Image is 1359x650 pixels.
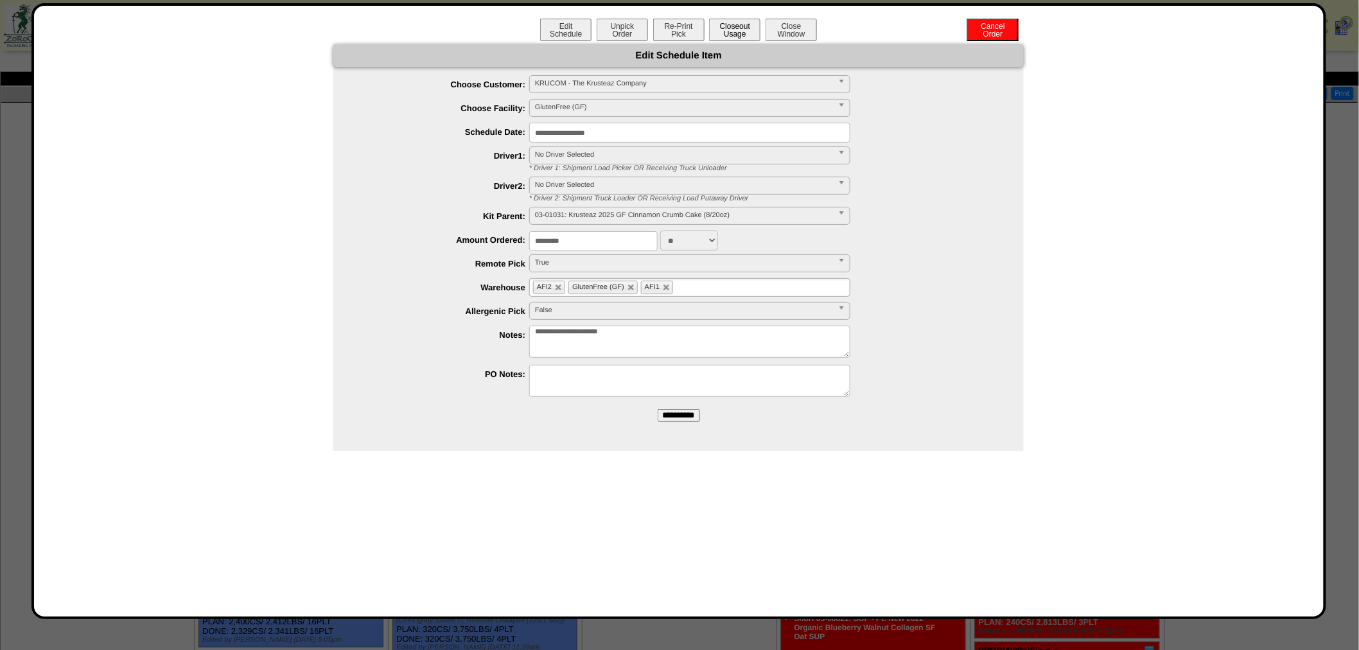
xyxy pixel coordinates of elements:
label: Choose Customer: [359,80,529,89]
span: True [535,255,833,270]
div: Edit Schedule Item [333,44,1024,67]
button: CancelOrder [967,19,1019,41]
button: EditSchedule [540,19,592,41]
label: Driver2: [359,181,529,191]
button: UnpickOrder [597,19,648,41]
span: False [535,303,833,318]
label: Schedule Date: [359,127,529,137]
label: Warehouse [359,283,529,292]
span: AFI2 [537,283,552,291]
label: Driver1: [359,151,529,161]
label: Allergenic Pick [359,306,529,316]
label: Kit Parent: [359,211,529,221]
label: Amount Ordered: [359,235,529,245]
label: Remote Pick [359,259,529,268]
button: Re-PrintPick [653,19,705,41]
label: PO Notes: [359,369,529,379]
button: CloseWindow [766,19,817,41]
label: Choose Facility: [359,103,529,113]
span: GlutenFree (GF) [535,100,833,115]
span: KRUCOM - The Krusteaz Company [535,76,833,91]
span: No Driver Selected [535,147,833,162]
div: * Driver 1: Shipment Load Picker OR Receiving Truck Unloader [520,164,1024,172]
div: * Driver 2: Shipment Truck Loader OR Receiving Load Putaway Driver [520,195,1024,202]
span: 03-01031: Krusteaz 2025 GF Cinnamon Crumb Cake (8/20oz) [535,207,833,223]
a: CloseWindow [764,29,818,39]
span: No Driver Selected [535,177,833,193]
label: Notes: [359,330,529,340]
button: CloseoutUsage [709,19,760,41]
span: AFI1 [645,283,660,291]
span: GlutenFree (GF) [572,283,624,291]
